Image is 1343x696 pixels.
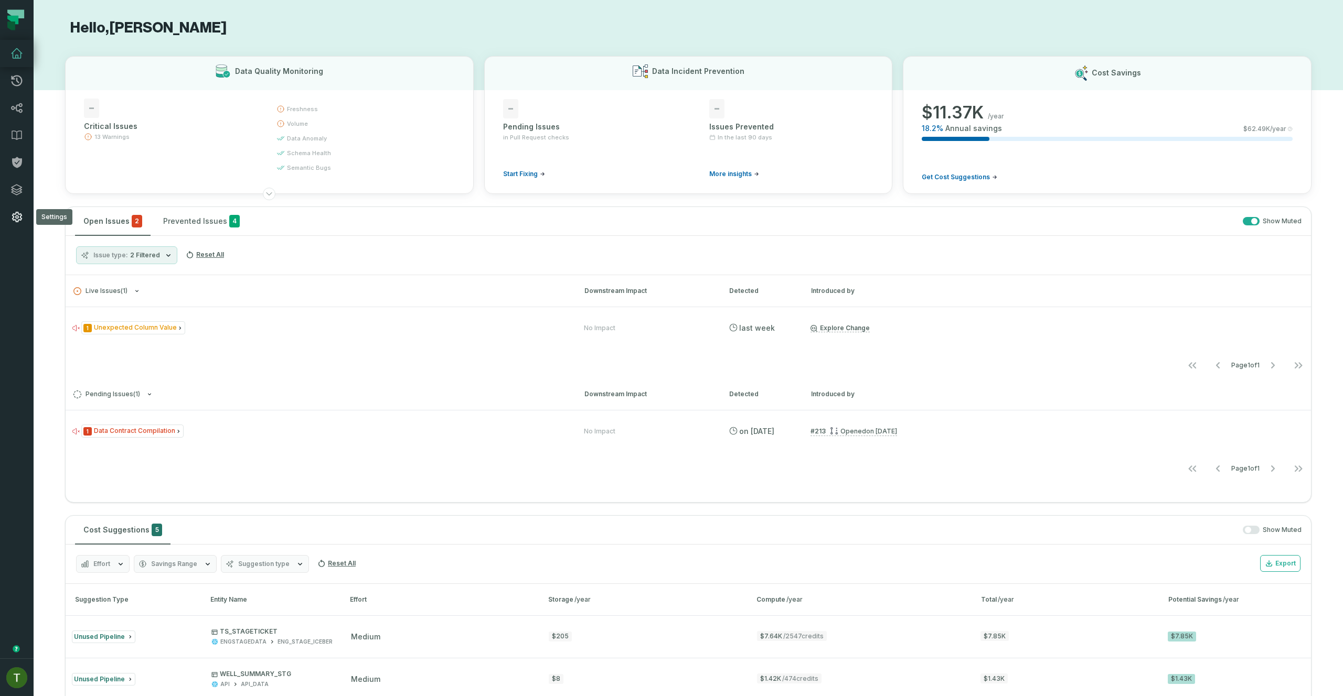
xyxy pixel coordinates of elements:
[503,133,569,142] span: in Pull Request checks
[782,675,818,682] span: / 474 credits
[988,112,1004,121] span: /year
[278,638,337,646] div: ENG_STAGE_ICEBERG
[729,389,792,399] div: Detected
[584,427,615,436] div: No Impact
[811,427,897,436] a: #213Opened[DATE] 10:03:31 PM
[152,524,162,536] span: 5
[549,632,572,641] div: $205
[584,286,710,296] div: Downstream Impact
[75,516,170,544] button: Cost Suggestions
[71,595,191,604] div: Suggestion Type
[93,251,128,259] span: Issue type
[718,133,772,142] span: In the last 90 days
[66,615,1311,657] button: Unused PipelineTS_STAGETICKETENGSTAGEDATAENG_STAGE_ICEBERGmedium$205$7.64K/2547credits$7.85K$7.85K
[287,149,331,157] span: schema health
[36,209,72,225] div: Settings
[287,134,327,143] span: data anomaly
[351,675,380,683] span: medium
[220,680,230,688] div: API
[1180,355,1311,376] ul: Page 1 of 1
[584,389,710,399] div: Downstream Impact
[241,680,269,688] div: API_DATA
[903,56,1312,194] button: Cost Savings$11.37K/year18.2%Annual savings$62.49K/yearGet Cost Suggestions
[12,644,21,654] div: Tooltip anchor
[922,123,943,134] span: 18.2 %
[287,105,318,113] span: freshness
[1180,458,1311,479] ul: Page 1 of 1
[709,170,752,178] span: More insights
[1286,458,1311,479] button: Go to last page
[998,595,1014,603] span: /year
[1168,595,1306,604] div: Potential Savings
[709,170,759,178] a: More insights
[980,673,1008,683] span: $1.43K
[134,555,217,573] button: Savings Range
[709,99,724,118] span: -
[756,595,962,604] div: Compute
[1092,68,1141,78] h3: Cost Savings
[155,207,248,235] button: Prevented Issues
[1260,458,1285,479] button: Go to next page
[739,323,775,332] relative-time: Sep 1, 2025, 2:59 PM GMT+3
[83,324,92,332] span: Severity
[65,19,1312,37] h1: Hello, [PERSON_NAME]
[287,119,308,128] span: volume
[830,427,897,435] div: Opened
[1206,355,1231,376] button: Go to previous page
[1260,355,1285,376] button: Go to next page
[229,215,240,227] span: 4
[73,390,566,398] button: Pending Issues(1)
[1260,555,1301,572] button: Export
[66,410,1311,481] div: Pending Issues(1)
[1168,674,1195,684] div: $1.43K
[757,631,827,641] span: $7.64K
[235,66,323,77] h3: Data Quality Monitoring
[211,670,291,678] p: WELL_SUMMARY_STG
[1168,632,1196,641] div: $7.85K
[1286,355,1311,376] button: Go to last page
[729,286,792,296] div: Detected
[182,246,228,263] button: Reset All
[84,121,258,132] div: Critical Issues
[757,673,822,683] span: $1.42K
[922,173,990,181] span: Get Cost Suggestions
[130,251,160,259] span: 2 Filtered
[709,122,873,132] div: Issues Prevented
[76,555,130,573] button: Effort
[220,638,267,646] div: ENGSTAGEDATA
[945,123,1002,134] span: Annual savings
[786,595,803,603] span: /year
[94,133,130,141] span: 13 Warnings
[549,674,563,684] div: $8
[66,307,1311,378] div: Live Issues(1)
[74,633,125,640] span: Unused Pipeline
[351,632,380,641] span: medium
[1243,125,1286,133] span: $ 62.49K /year
[1223,595,1239,603] span: /year
[81,425,184,438] span: Issue Type
[210,595,331,604] div: Entity Name
[74,675,125,683] span: Unused Pipeline
[652,66,744,77] h3: Data Incident Prevention
[1180,458,1205,479] button: Go to first page
[503,99,518,118] span: -
[238,560,290,568] span: Suggestion type
[211,627,337,636] p: TS_STAGETICKET
[252,217,1302,226] div: Show Muted
[811,389,905,399] div: Introduced by
[73,390,140,398] span: Pending Issues ( 1 )
[503,170,545,178] a: Start Fixing
[739,427,774,436] relative-time: Aug 7, 2025, 12:52 AM GMT+3
[76,246,177,264] button: Issue type2 Filtered
[83,427,92,436] span: Severity
[866,427,897,435] relative-time: Aug 6, 2025, 10:03 PM GMT+3
[503,122,667,132] div: Pending Issues
[574,595,591,603] span: /year
[75,207,151,235] button: Open Issues
[132,215,142,227] span: critical issues and errors combined
[287,164,331,172] span: semantic bugs
[73,287,127,295] span: Live Issues ( 1 )
[783,632,824,640] span: / 2547 credits
[981,595,1150,604] div: Total
[1180,355,1205,376] button: Go to first page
